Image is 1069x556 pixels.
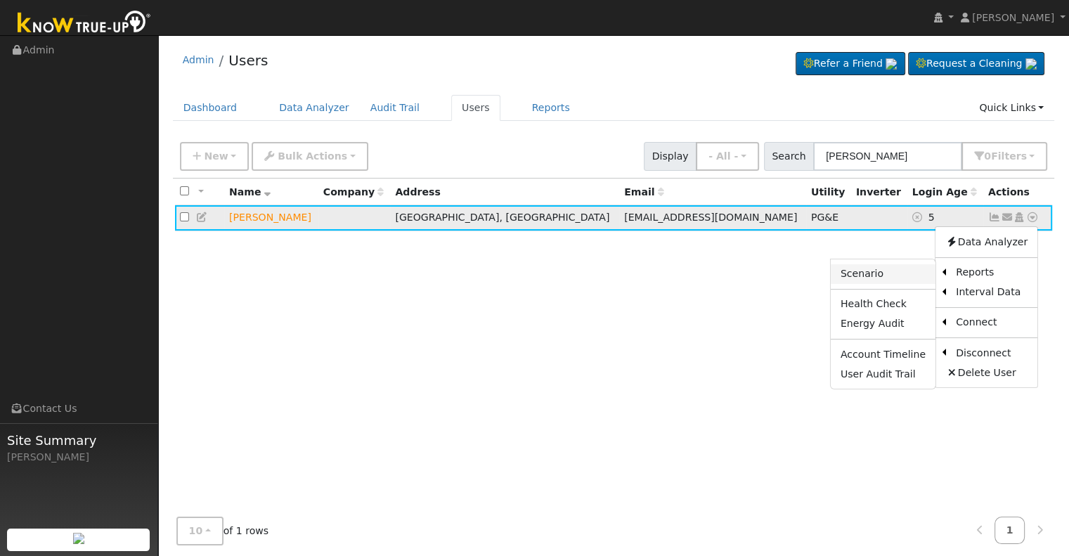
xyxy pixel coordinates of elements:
[811,185,846,200] div: Utility
[961,142,1047,171] button: 0Filters
[935,363,1037,382] a: Delete User
[229,186,271,198] span: Name
[813,142,962,171] input: Search
[451,95,500,121] a: Users
[644,142,697,171] span: Display
[811,212,838,223] span: PG&E
[831,264,935,284] a: Scenario Report
[521,95,581,121] a: Reports
[395,185,614,200] div: Address
[73,533,84,544] img: retrieve
[323,186,384,198] span: Company name
[908,52,1044,76] a: Request a Cleaning
[224,205,318,231] td: Lead
[912,212,928,223] a: No login access
[946,283,1037,302] a: Interval Data
[995,517,1025,544] a: 1
[946,343,1037,363] a: Disconnect
[1026,210,1039,225] a: Other actions
[988,185,1047,200] div: Actions
[928,212,935,223] span: 08/29/2025 12:39:59 PM
[624,212,797,223] span: [EMAIL_ADDRESS][DOMAIN_NAME]
[946,313,1037,332] a: Connect
[189,525,203,536] span: 10
[180,142,250,171] button: New
[696,142,759,171] button: - All -
[831,364,935,384] a: User Audit Trail
[7,450,150,465] div: [PERSON_NAME]
[946,263,1037,283] a: Reports
[1025,58,1037,70] img: retrieve
[831,295,935,314] a: Health Check Report
[7,431,150,450] span: Site Summary
[390,205,619,231] td: [GEOGRAPHIC_DATA], [GEOGRAPHIC_DATA]
[252,142,368,171] button: Bulk Actions
[912,186,977,198] span: Days since last login
[991,150,1027,162] span: Filter
[360,95,430,121] a: Audit Trail
[972,12,1054,23] span: [PERSON_NAME]
[268,95,360,121] a: Data Analyzer
[988,212,1001,223] a: Show Graph
[856,185,902,200] div: Inverter
[228,52,268,69] a: Users
[173,95,248,121] a: Dashboard
[831,314,935,334] a: Energy Audit Report
[1021,150,1026,162] span: s
[831,344,935,364] a: Account Timeline Report
[968,95,1054,121] a: Quick Links
[886,58,897,70] img: retrieve
[764,142,814,171] span: Search
[176,517,223,545] button: 10
[796,52,905,76] a: Refer a Friend
[1013,212,1025,223] a: Login As
[278,150,347,162] span: Bulk Actions
[183,54,214,65] a: Admin
[624,186,663,198] span: Email
[1001,210,1013,225] a: esolomon@sti.net
[196,212,209,223] a: Edit User
[176,517,269,545] span: of 1 rows
[935,232,1037,252] a: Data Analyzer
[204,150,228,162] span: New
[11,8,158,39] img: Know True-Up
